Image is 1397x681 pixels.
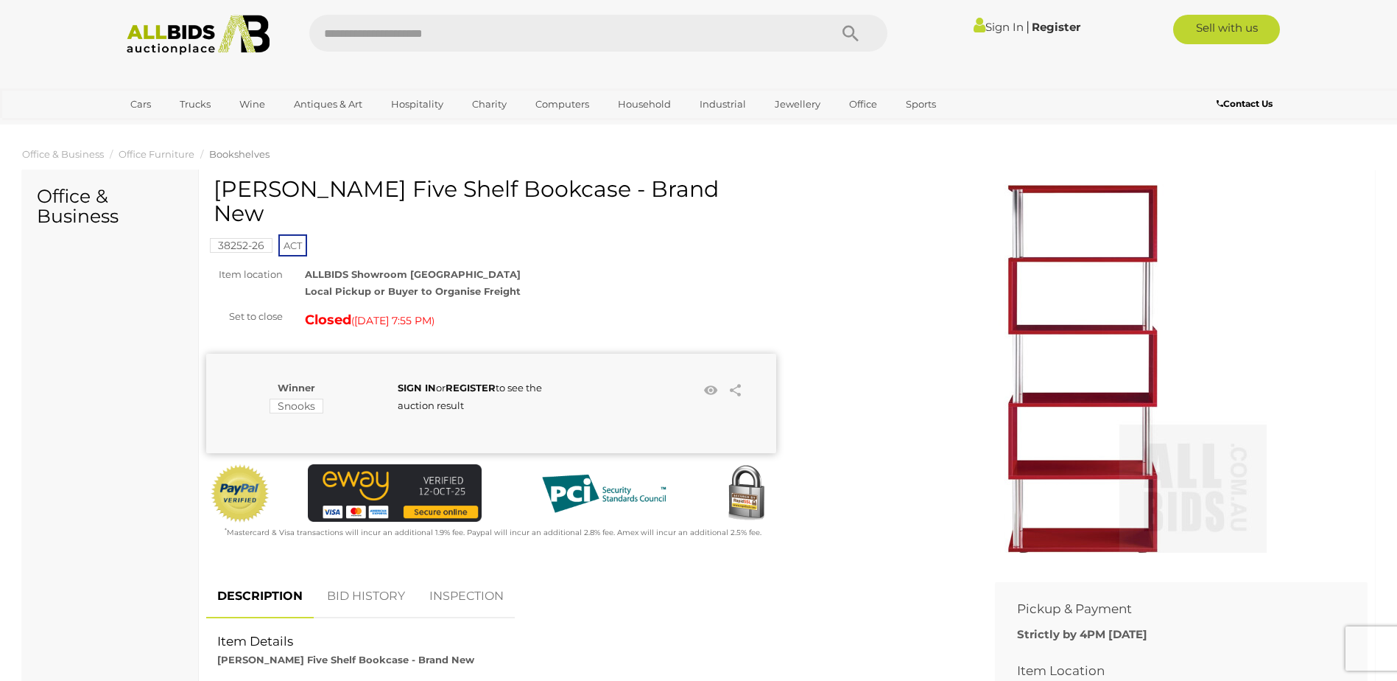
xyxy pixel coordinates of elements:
b: Strictly by 4PM [DATE] [1017,627,1147,641]
h2: Item Details [217,635,962,649]
a: Cars [121,92,161,116]
h2: Item Location [1017,664,1323,678]
img: eWAY Payment Gateway [308,464,482,523]
a: Sports [896,92,946,116]
span: ACT [278,234,307,256]
img: Secured by Rapid SSL [717,464,775,523]
a: INSPECTION [418,575,515,618]
a: Wine [230,92,275,116]
a: Sign In [974,20,1024,34]
a: DESCRIPTION [206,575,314,618]
img: Otto Halcyon Five Shelf Bookcase - Brand New [898,184,1267,553]
b: Winner [278,382,315,394]
mark: 38252-26 [210,238,272,253]
a: [GEOGRAPHIC_DATA] [121,116,244,141]
span: ( ) [351,315,434,326]
span: [DATE] 7:55 PM [354,314,432,327]
img: PCI DSS compliant [530,464,678,523]
a: Contact Us [1217,96,1276,112]
h1: [PERSON_NAME] Five Shelf Bookcase - Brand New [214,177,773,226]
a: BID HISTORY [316,575,416,618]
a: Office [840,92,887,116]
a: Sell with us [1173,15,1280,44]
a: Register [1032,20,1080,34]
a: Bookshelves [209,148,270,160]
li: Watch this item [700,380,722,402]
a: SIGN IN [398,382,436,394]
div: Item location [195,266,294,283]
a: Office Furniture [119,148,194,160]
a: Charity [462,92,516,116]
a: Hospitality [381,92,453,116]
a: Industrial [690,92,756,116]
div: Set to close [195,308,294,325]
img: Allbids.com.au [119,15,278,55]
strong: Closed [305,312,351,328]
a: Trucks [170,92,220,116]
span: | [1026,18,1030,35]
b: Contact Us [1217,98,1273,109]
button: Search [814,15,887,52]
a: Office & Business [22,148,104,160]
a: Jewellery [765,92,830,116]
a: Computers [526,92,599,116]
img: Official PayPal Seal [210,464,270,523]
h2: Pickup & Payment [1017,602,1323,616]
a: REGISTER [446,382,496,394]
strong: [PERSON_NAME] Five Shelf Bookcase - Brand New [217,654,474,666]
a: Household [608,92,680,116]
strong: Local Pickup or Buyer to Organise Freight [305,285,521,297]
h2: Office & Business [37,186,183,227]
a: Antiques & Art [284,92,372,116]
small: Mastercard & Visa transactions will incur an additional 1.9% fee. Paypal will incur an additional... [225,528,761,537]
a: 38252-26 [210,240,272,251]
span: or to see the auction result [398,382,542,411]
strong: ALLBIDS Showroom [GEOGRAPHIC_DATA] [305,268,521,280]
mark: Snooks [270,399,323,413]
